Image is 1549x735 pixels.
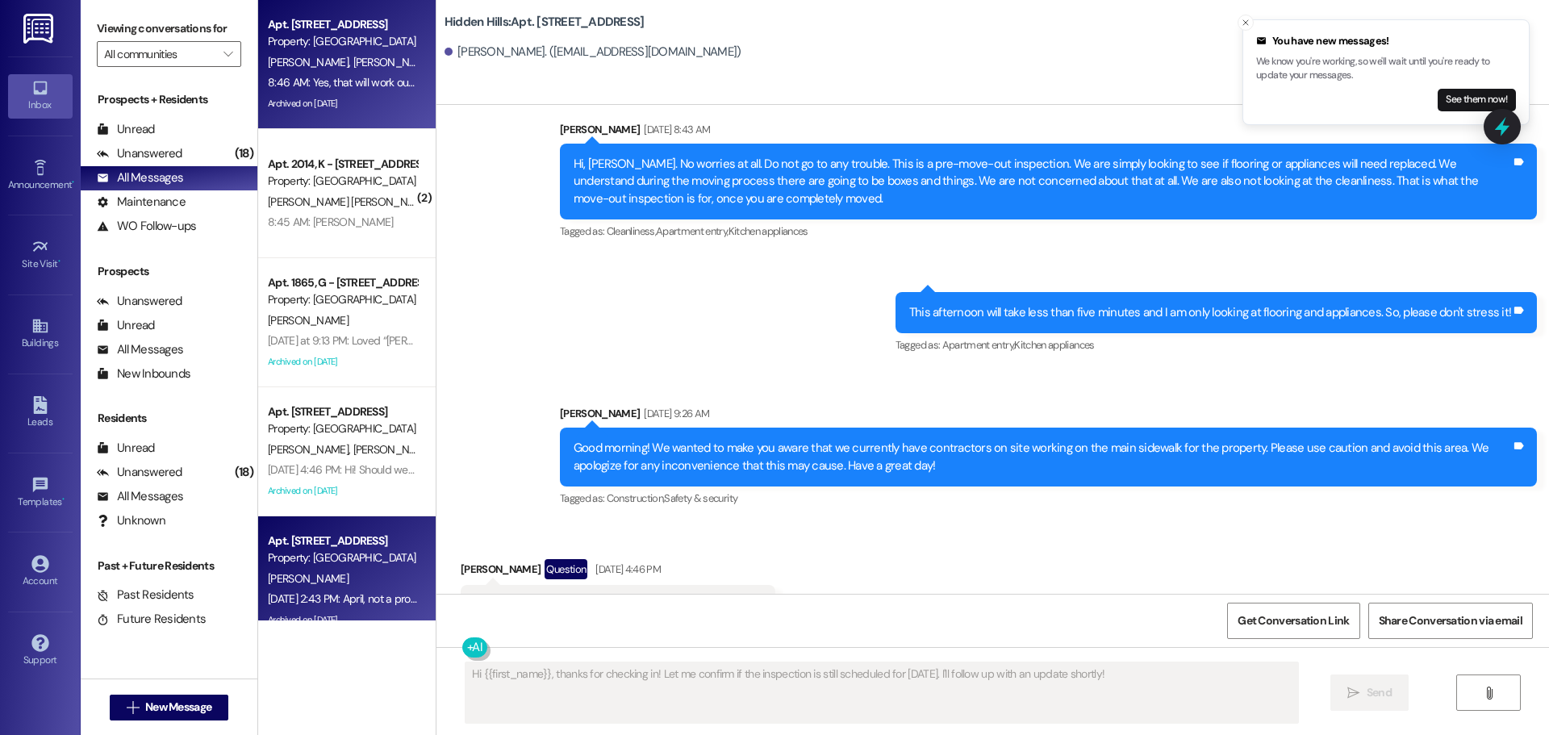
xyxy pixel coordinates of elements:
p: We know you're working, so we'll wait until you're ready to update your messages. [1256,55,1516,83]
span: • [62,494,65,505]
span: New Message [145,699,211,716]
div: New Inbounds [97,365,190,382]
span: [PERSON_NAME] [268,313,349,328]
div: Apt. 1865, G - [STREET_ADDRESS] [268,274,417,291]
div: Unread [97,121,155,138]
div: 8:45 AM: [PERSON_NAME] [268,215,394,229]
div: Apt. [STREET_ADDRESS] [268,403,417,420]
div: [DATE] 4:46 PM: Hi! Should we still be expecting the inspection [DATE]? [268,462,595,477]
div: Unknown [97,512,165,529]
div: [PERSON_NAME] [560,121,1537,144]
a: Leads [8,391,73,435]
i:  [1347,687,1359,700]
span: • [58,256,61,267]
div: Residents [81,410,257,427]
div: Apt. [STREET_ADDRESS] [268,16,417,33]
div: Tagged as: [896,333,1537,357]
div: (18) [231,141,257,166]
span: Get Conversation Link [1238,612,1349,629]
div: You have new messages! [1256,33,1516,49]
div: Unanswered [97,145,182,162]
span: [PERSON_NAME] [PERSON_NAME] [268,194,432,209]
div: This afternoon will take less than five minutes and I am only looking at flooring and appliances.... [909,304,1511,321]
img: ResiDesk Logo [23,14,56,44]
div: 8:46 AM: Yes, that will work out fine! We'll see you this afternoon! [268,75,566,90]
div: Apt. [STREET_ADDRESS] [268,532,417,549]
div: (18) [231,460,257,485]
textarea: Hi {{first_name}}, thanks for checking in! Let me confirm if the inspection is still scheduled fo... [466,662,1298,723]
b: Hidden Hills: Apt. [STREET_ADDRESS] [445,14,645,31]
span: Kitchen appliances [729,224,808,238]
span: Cleanliness , [607,224,656,238]
div: Prospects + Residents [81,91,257,108]
div: Archived on [DATE] [266,610,419,630]
i:  [1483,687,1495,700]
div: Past + Future Residents [81,558,257,574]
span: Safety & security [664,491,737,505]
div: WO Follow-ups [97,218,196,235]
button: Send [1330,674,1409,711]
a: Templates • [8,471,73,515]
span: [PERSON_NAME] [268,55,353,69]
label: Viewing conversations for [97,16,241,41]
button: Get Conversation Link [1227,603,1359,639]
span: • [72,177,74,188]
span: Apartment entry , [942,338,1015,352]
div: Prospects [81,263,257,280]
span: Share Conversation via email [1379,612,1522,629]
span: [PERSON_NAME] [268,442,353,457]
span: [PERSON_NAME] [353,55,433,69]
a: Account [8,550,73,594]
div: All Messages [97,169,183,186]
div: Archived on [DATE] [266,94,419,114]
div: Property: [GEOGRAPHIC_DATA] [268,291,417,308]
button: New Message [110,695,229,720]
span: [PERSON_NAME] [353,442,433,457]
div: Tagged as: [560,487,1537,510]
span: Send [1367,684,1392,701]
div: Archived on [DATE] [266,352,419,372]
div: Unread [97,440,155,457]
div: Future Residents [97,611,206,628]
button: Share Conversation via email [1368,603,1533,639]
div: Apt. 2014, K - [STREET_ADDRESS] [268,156,417,173]
div: Hi, [PERSON_NAME]. No worries at all. Do not go to any trouble. This is a pre-move-out inspection... [574,156,1511,207]
div: Archived on [DATE] [266,481,419,501]
div: Unread [97,317,155,334]
i:  [127,701,139,714]
button: Close toast [1238,15,1254,31]
div: [PERSON_NAME] [461,559,775,585]
i:  [223,48,232,61]
span: Apartment entry , [656,224,729,238]
span: [PERSON_NAME] [268,571,349,586]
div: Unanswered [97,464,182,481]
span: Construction , [607,491,665,505]
div: [DATE] 9:26 AM [640,405,709,422]
div: Property: [GEOGRAPHIC_DATA] [268,420,417,437]
div: Past Residents [97,587,194,603]
input: All communities [104,41,215,67]
a: Inbox [8,74,73,118]
div: [DATE] 8:43 AM [640,121,710,138]
span: Kitchen appliances [1014,338,1094,352]
div: All Messages [97,341,183,358]
div: Maintenance [97,194,186,211]
div: [DATE] 4:46 PM [591,561,661,578]
a: Site Visit • [8,233,73,277]
div: Property: [GEOGRAPHIC_DATA] [268,549,417,566]
div: Tagged as: [560,219,1537,243]
div: [DATE] 2:43 PM: April, not a problem at all! [268,591,461,606]
div: [PERSON_NAME] [560,405,1537,428]
div: Question [545,559,587,579]
div: Good morning! We wanted to make you aware that we currently have contractors on site working on t... [574,440,1511,474]
div: All Messages [97,488,183,505]
div: Property: [GEOGRAPHIC_DATA] [268,173,417,190]
div: Unanswered [97,293,182,310]
div: Property: [GEOGRAPHIC_DATA] [268,33,417,50]
button: See them now! [1438,89,1516,111]
a: Support [8,629,73,673]
a: Buildings [8,312,73,356]
div: [PERSON_NAME]. ([EMAIL_ADDRESS][DOMAIN_NAME]) [445,44,741,61]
